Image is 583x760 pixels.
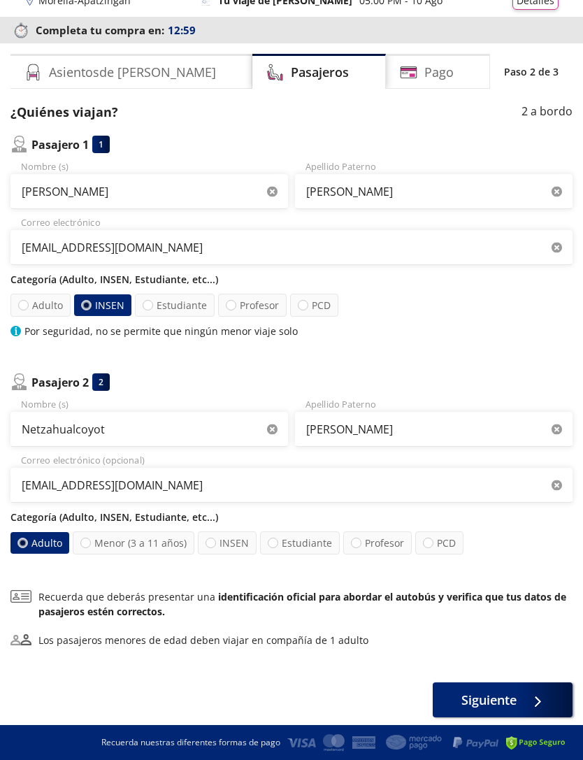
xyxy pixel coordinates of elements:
p: Categoría (Adulto, INSEN, Estudiante, etc...) [10,510,573,524]
label: Menor (3 a 11 años) [73,531,194,554]
button: Siguiente [433,682,573,717]
label: Profesor [343,531,412,554]
label: INSEN [198,531,257,554]
p: Pasajero 1 [31,136,89,153]
input: Correo electrónico [10,230,573,265]
p: Por seguridad, no se permite que ningún menor viaje solo [24,324,298,338]
b: identificación oficial para abordar el autobús y verifica que tus datos de pasajeros estén correc... [38,590,566,618]
p: Recuerda nuestras diferentes formas de pago [101,736,280,749]
p: ¿Quiénes viajan? [10,103,118,122]
p: Categoría (Adulto, INSEN, Estudiante, etc...) [10,272,573,287]
label: PCD [290,294,338,317]
h4: Pago [424,63,454,82]
label: Profesor [218,294,287,317]
input: Nombre (s) [10,174,288,209]
input: Apellido Paterno [295,174,573,209]
input: Apellido Paterno [295,412,573,447]
span: 12:59 [168,22,196,38]
label: Estudiante [135,294,215,317]
span: Siguiente [461,691,517,710]
p: 2 a bordo [521,103,573,122]
h4: Asientos de [PERSON_NAME] [49,63,216,82]
label: Adulto [10,294,71,317]
p: Pasajero 2 [31,374,89,391]
label: PCD [415,531,463,554]
div: Los pasajeros menores de edad deben viajar en compañía de 1 adulto [38,633,368,647]
p: Recuerda que deberás presentar una [38,589,573,619]
input: Nombre (s) [10,412,288,447]
label: INSEN [74,294,131,316]
label: Adulto [10,532,69,554]
h4: Pasajeros [291,63,349,82]
p: Completa tu compra en : [10,20,573,40]
div: 2 [92,373,110,391]
label: Estudiante [260,531,340,554]
p: Paso 2 de 3 [504,64,559,79]
div: 1 [92,136,110,153]
input: Correo electrónico (opcional) [10,468,573,503]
